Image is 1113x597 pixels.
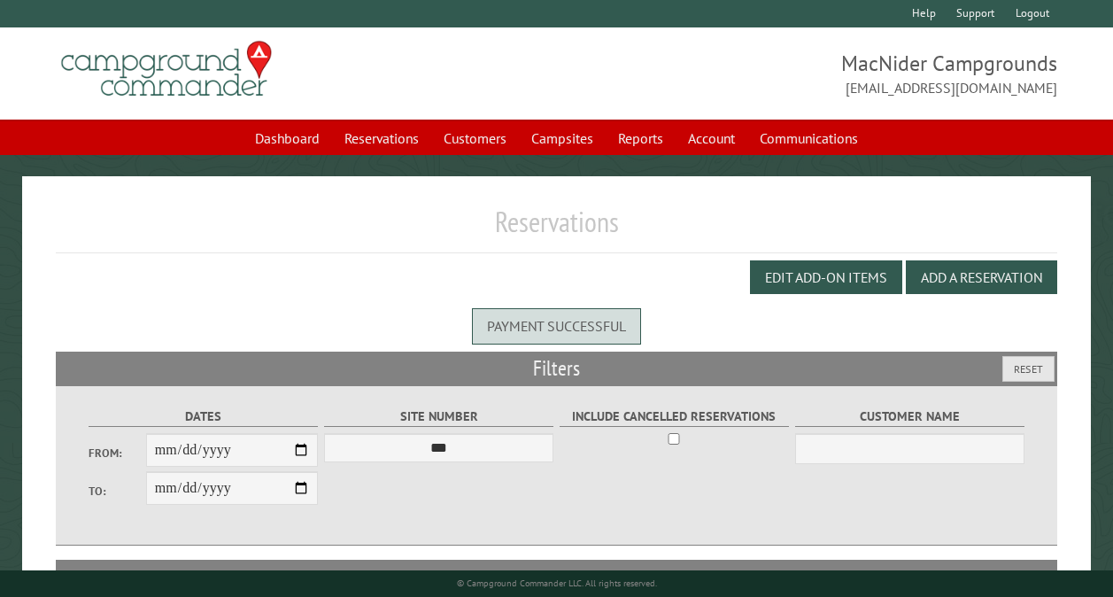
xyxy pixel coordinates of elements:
th: Total [792,560,863,592]
a: Reservations [334,121,429,155]
button: Edit Add-on Items [750,260,902,294]
a: Account [677,121,746,155]
label: Include Cancelled Reservations [560,407,789,427]
h2: Filters [56,352,1057,385]
a: Reports [607,121,674,155]
th: Edit [957,560,1058,592]
a: Customers [433,121,517,155]
div: Payment successful [472,308,641,344]
label: Dates [89,407,318,427]
a: Communications [749,121,869,155]
a: Dashboard [244,121,330,155]
th: Site [65,560,162,592]
label: Site Number [324,407,553,427]
small: © Campground Commander LLC. All rights reserved. [457,578,657,589]
h1: Reservations [56,205,1057,253]
a: Campsites [521,121,604,155]
img: Campground Commander [56,35,277,104]
th: Due [863,560,957,592]
th: Dates [162,560,290,592]
label: Customer Name [795,407,1024,427]
button: Add a Reservation [906,260,1057,294]
th: Camper Details [290,560,587,592]
label: From: [89,445,146,461]
label: To: [89,483,146,500]
span: MacNider Campgrounds [EMAIL_ADDRESS][DOMAIN_NAME] [557,49,1058,98]
th: Customer [586,560,792,592]
button: Reset [1002,356,1055,382]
